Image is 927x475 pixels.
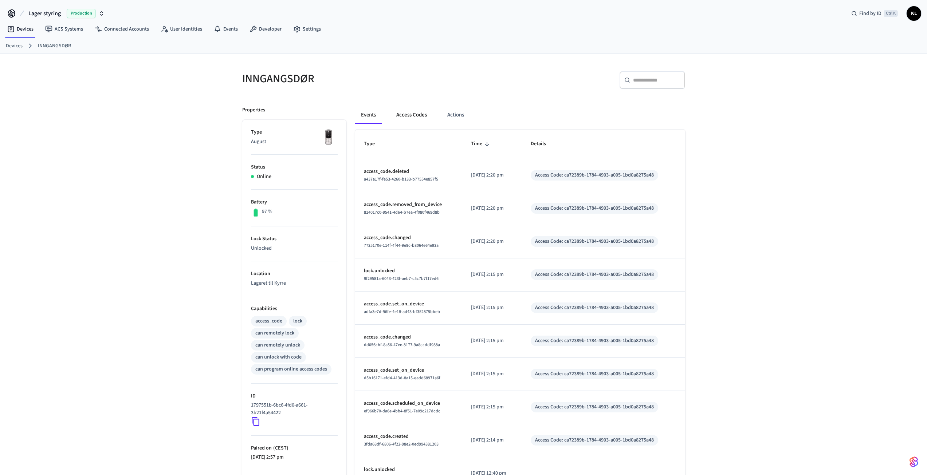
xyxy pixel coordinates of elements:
[364,176,438,182] span: a437a17f-fe53-4260-b133-b77554e857f5
[471,138,492,150] span: Time
[6,42,23,50] a: Devices
[251,454,338,461] p: [DATE] 2:57 pm
[535,337,654,345] div: Access Code: ca72389b-1784-4903-a005-1bd0a8275a48
[535,205,654,212] div: Access Code: ca72389b-1784-4903-a005-1bd0a8275a48
[251,245,338,252] p: Unlocked
[255,353,302,361] div: can unlock with code
[859,10,881,17] span: Find by ID
[364,201,454,209] p: access_code.removed_from_device
[471,436,513,444] p: [DATE] 2:14 pm
[471,238,513,245] p: [DATE] 2:20 pm
[1,23,39,36] a: Devices
[471,370,513,378] p: [DATE] 2:15 pm
[364,300,454,308] p: access_code.set_on_device
[884,10,898,17] span: Ctrl K
[535,403,654,411] div: Access Code: ca72389b-1784-4903-a005-1bd0a8275a48
[535,436,654,444] div: Access Code: ca72389b-1784-4903-a005-1bd0a8275a48
[364,267,454,275] p: lock.unlocked
[535,271,654,278] div: Access Code: ca72389b-1784-4903-a005-1bd0a8275a48
[255,317,282,325] div: access_code
[251,392,338,400] p: ID
[262,208,272,215] p: 97 %
[471,337,513,345] p: [DATE] 2:15 pm
[364,138,384,150] span: Type
[251,163,338,171] p: Status
[242,106,265,114] p: Properties
[67,9,96,18] span: Production
[390,106,433,124] button: Access Codes
[255,365,327,373] div: can program online access codes
[251,128,338,136] p: Type
[287,23,327,36] a: Settings
[28,9,61,18] span: Lager styring
[251,280,338,287] p: Lageret til Kyrre
[293,317,302,325] div: lock
[39,23,89,36] a: ACS Systems
[471,304,513,312] p: [DATE] 2:15 pm
[364,209,440,215] span: 814017c0-9541-4d64-b7ea-4f080f469d8b
[251,235,338,243] p: Lock Status
[251,401,335,417] p: 1797551b-6bc6-4fd0-a661-3b21f4a54422
[364,242,439,249] span: 7725170e-114f-4f44-9e9c-b8064e64e93a
[471,271,513,278] p: [DATE] 2:15 pm
[251,138,338,146] p: August
[364,466,454,474] p: lock.unlocked
[251,270,338,278] p: Location
[907,6,921,21] button: KL
[364,441,439,447] span: 3fda68df-6806-4f22-98e2-0ed994381203
[255,341,300,349] div: can remotely unlock
[251,305,338,313] p: Capabilities
[364,168,454,175] p: access_code.deleted
[251,444,338,452] p: Paired on
[364,234,454,242] p: access_code.changed
[535,171,654,179] div: Access Code: ca72389b-1784-4903-a005-1bd0a8275a48
[441,106,470,124] button: Actions
[535,238,654,245] div: Access Code: ca72389b-1784-4903-a005-1bd0a8275a48
[907,7,920,20] span: KL
[910,456,918,468] img: SeamLogoGradient.69752ec5.svg
[272,444,288,452] span: ( CEST )
[471,205,513,212] p: [DATE] 2:20 pm
[471,403,513,411] p: [DATE] 2:15 pm
[364,276,439,282] span: 9f29581a-6043-423f-aeb7-c5c7b7f17ed6
[364,367,454,374] p: access_code.set_on_device
[155,23,208,36] a: User Identities
[364,309,440,315] span: adfa3e7d-96fe-4e18-ad43-bf352879bbeb
[364,400,454,407] p: access_code.scheduled_on_device
[364,408,440,414] span: ef966b70-da6e-4bb4-8f51-7e09c217dcdc
[255,329,294,337] div: can remotely lock
[471,171,513,179] p: [DATE] 2:20 pm
[535,304,654,312] div: Access Code: ca72389b-1784-4903-a005-1bd0a8275a48
[531,138,555,150] span: Details
[319,128,338,147] img: Yale Assure Touchscreen Wifi Smart Lock, Satin Nickel, Front
[38,42,71,50] a: INNGANGSDØR
[364,333,454,341] p: access_code.changed
[257,173,271,181] p: Online
[364,375,440,381] span: d5b16171-efd4-413d-8a15-eadd68971a6f
[535,370,654,378] div: Access Code: ca72389b-1784-4903-a005-1bd0a8275a48
[364,342,440,348] span: dd056cbf-8a56-47ee-8177-9a8ccddf988a
[355,106,382,124] button: Events
[89,23,155,36] a: Connected Accounts
[364,433,454,440] p: access_code.created
[355,106,685,124] div: ant example
[251,198,338,206] p: Battery
[208,23,244,36] a: Events
[244,23,287,36] a: Developer
[845,7,904,20] div: Find by IDCtrl K
[242,71,459,86] h5: INNGANGSDØR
